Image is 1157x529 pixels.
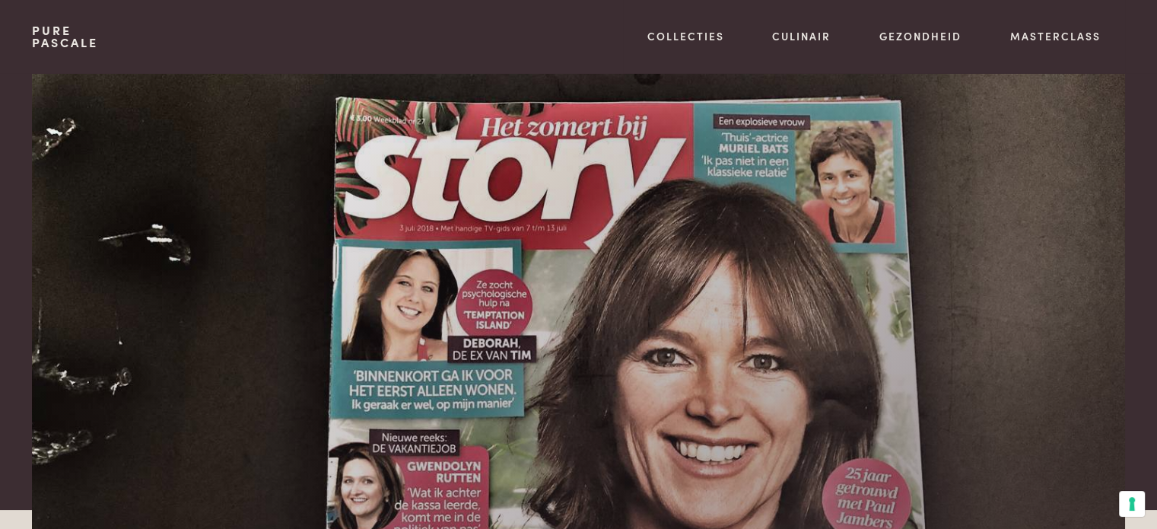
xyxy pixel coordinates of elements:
a: Culinair [772,28,831,44]
a: Gezondheid [879,28,962,44]
a: Collecties [647,28,724,44]
a: PurePascale [32,24,98,49]
a: Masterclass [1010,28,1101,44]
button: Uw voorkeuren voor toestemming voor trackingtechnologieën [1119,491,1145,517]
